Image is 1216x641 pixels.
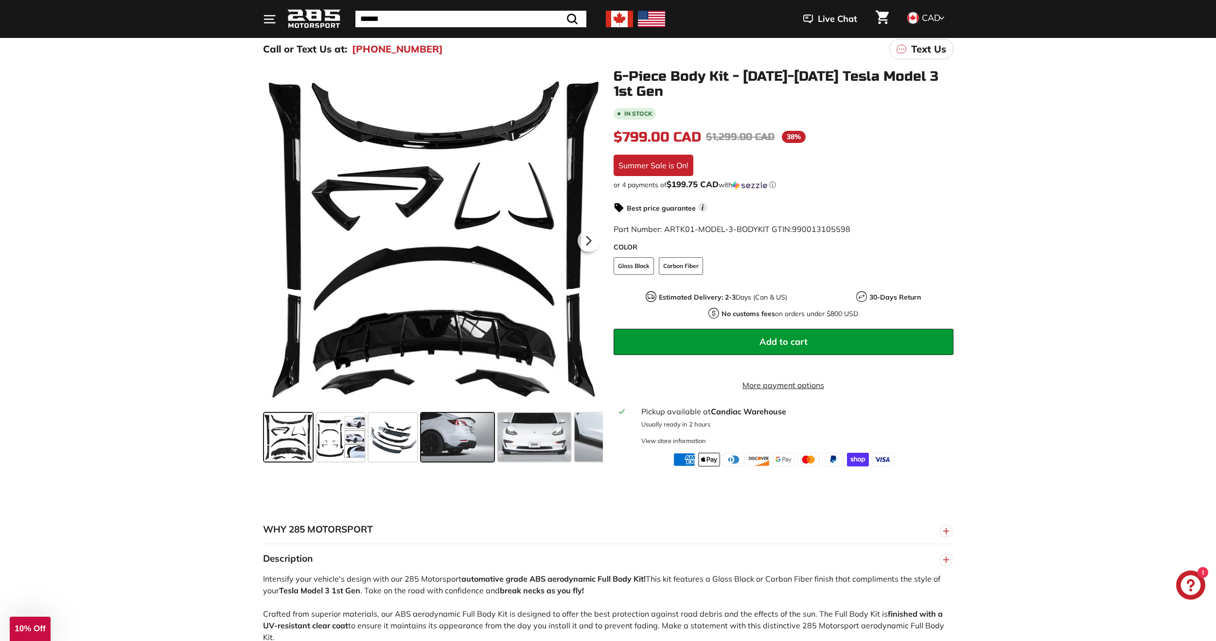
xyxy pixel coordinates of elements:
[614,129,701,145] span: $799.00 CAD
[797,453,819,466] img: master
[889,39,953,59] a: Text Us
[624,111,652,117] b: In stock
[748,453,770,466] img: discover
[15,624,45,633] span: 10% Off
[722,309,775,318] strong: No customs fees
[352,42,443,56] a: [PHONE_NUMBER]
[732,181,767,190] img: Sezzle
[822,453,844,466] img: paypal
[641,406,947,417] div: Pickup available at
[641,436,706,445] div: View store information
[659,292,787,303] p: Days (Can & US)
[869,293,921,302] strong: 30-Days Return
[614,224,850,234] span: Part Number: ARTK01-MODEL-3-BODYKIT GTIN:
[1173,570,1208,602] inbox-online-store-chat: Shopify online store chat
[10,617,51,641] div: 10% Off
[461,574,646,584] strong: automative grade ABS aerodynamic Full Body Kit!
[872,453,894,466] img: visa
[773,453,794,466] img: google_pay
[627,204,696,213] strong: Best price guarantee
[723,453,745,466] img: diners_club
[698,453,720,466] img: apple_pay
[818,13,857,25] span: Live Chat
[263,544,953,573] button: Description
[355,11,586,27] input: Search
[698,203,707,212] span: i
[614,155,693,176] div: Summer Sale is On!
[500,586,584,595] strong: break necks as you fly!
[673,453,695,466] img: american_express
[614,69,953,99] h1: 6-Piece Body Kit - [DATE]-[DATE] Tesla Model 3 1st Gen
[263,42,347,56] p: Call or Text Us at:
[614,329,953,355] button: Add to cart
[782,131,806,143] span: 38%
[279,586,360,595] strong: Tesla Model 3 1st Gen
[759,336,808,347] span: Add to cart
[614,180,953,190] div: or 4 payments of$199.75 CADwithSezzle Click to learn more about Sezzle
[614,242,953,252] label: COLOR
[847,453,869,466] img: shopify_pay
[287,8,341,31] img: Logo_285_Motorsport_areodynamics_components
[263,515,953,544] button: WHY 285 MOTORSPORT
[711,407,786,416] strong: Candiac Warehouse
[667,179,719,189] span: $199.75 CAD
[911,42,946,56] p: Text Us
[792,224,850,234] span: 990013105598
[614,180,953,190] div: or 4 payments of with
[722,309,858,319] p: on orders under $800 USD
[641,420,947,429] p: Usually ready in 2 hours
[922,12,940,23] span: CAD
[791,7,870,31] button: Live Chat
[614,379,953,391] a: More payment options
[870,2,895,36] a: Cart
[659,293,736,302] strong: Estimated Delivery: 2-3
[706,131,775,143] span: $1,299.00 CAD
